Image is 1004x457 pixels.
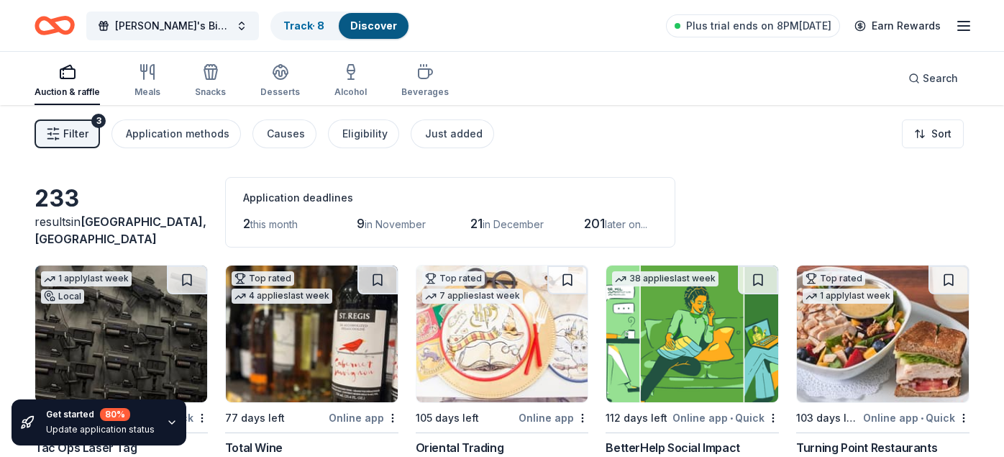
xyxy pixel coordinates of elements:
[606,439,739,456] div: BetterHelp Social Impact
[606,410,667,427] div: 112 days left
[134,58,160,105] button: Meals
[730,412,733,424] span: •
[931,125,951,142] span: Sort
[416,266,588,402] img: Image for Oriental Trading
[86,12,259,40] button: [PERSON_NAME]'s Birthday [PERSON_NAME]
[401,86,449,98] div: Beverages
[803,271,865,286] div: Top rated
[365,218,426,230] span: in November
[921,412,923,424] span: •
[483,218,544,230] span: in December
[606,266,778,402] img: Image for BetterHelp Social Impact
[612,271,718,286] div: 38 applies last week
[126,125,229,142] div: Application methods
[35,214,206,246] span: [GEOGRAPHIC_DATA], [GEOGRAPHIC_DATA]
[260,58,300,105] button: Desserts
[796,439,937,456] div: Turning Point Restaurants
[411,119,494,148] button: Just added
[35,214,206,246] span: in
[605,218,647,230] span: later on...
[846,13,949,39] a: Earn Rewards
[422,271,485,286] div: Top rated
[796,410,860,427] div: 103 days left
[401,58,449,105] button: Beverages
[46,424,155,435] div: Update application status
[666,14,840,37] a: Plus trial ends on 8PM[DATE]
[35,58,100,105] button: Auction & raffle
[100,408,130,421] div: 80 %
[232,289,332,304] div: 4 applies last week
[267,125,305,142] div: Causes
[35,9,75,42] a: Home
[897,64,969,93] button: Search
[342,125,388,142] div: Eligibility
[672,409,779,427] div: Online app Quick
[803,289,893,304] div: 1 apply last week
[91,114,106,128] div: 3
[584,216,605,231] span: 201
[270,12,410,40] button: Track· 8Discover
[195,86,226,98] div: Snacks
[35,86,100,98] div: Auction & raffle
[470,216,483,231] span: 21
[41,271,132,286] div: 1 apply last week
[111,119,241,148] button: Application methods
[283,19,324,32] a: Track· 8
[902,119,964,148] button: Sort
[250,218,298,230] span: this month
[35,119,100,148] button: Filter3
[35,184,208,213] div: 233
[334,86,367,98] div: Alcohol
[260,86,300,98] div: Desserts
[686,17,831,35] span: Plus trial ends on 8PM[DATE]
[115,17,230,35] span: [PERSON_NAME]'s Birthday [PERSON_NAME]
[863,409,969,427] div: Online app Quick
[195,58,226,105] button: Snacks
[225,439,283,456] div: Total Wine
[350,19,397,32] a: Discover
[46,408,155,421] div: Get started
[519,409,588,427] div: Online app
[328,119,399,148] button: Eligibility
[232,271,294,286] div: Top rated
[797,266,969,402] img: Image for Turning Point Restaurants
[35,213,208,248] div: results
[243,216,250,231] span: 2
[252,119,316,148] button: Causes
[63,125,88,142] span: Filter
[243,189,657,207] div: Application deadlines
[425,125,483,142] div: Just added
[416,439,504,456] div: Oriental Trading
[329,409,398,427] div: Online app
[923,70,958,87] span: Search
[134,86,160,98] div: Meals
[416,410,479,427] div: 105 days left
[226,266,398,402] img: Image for Total Wine
[41,289,84,304] div: Local
[357,216,365,231] span: 9
[225,410,285,427] div: 77 days left
[334,58,367,105] button: Alcohol
[35,266,207,402] img: Image for Tac Ops Laser Tag
[422,289,523,304] div: 7 applies last week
